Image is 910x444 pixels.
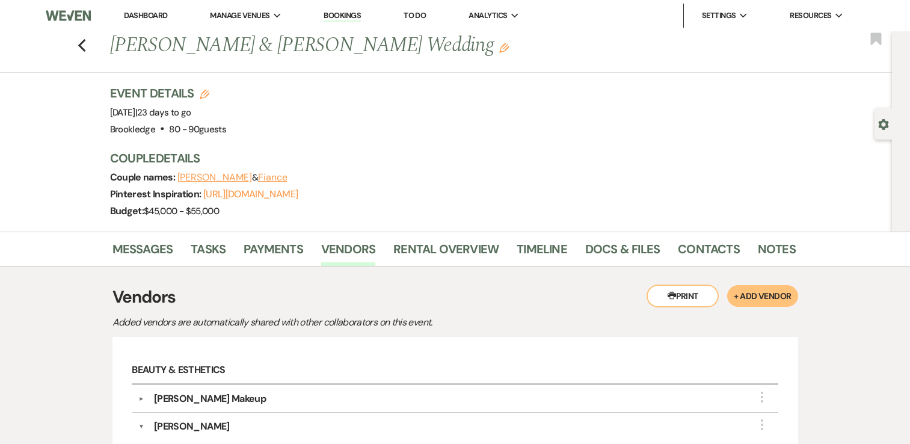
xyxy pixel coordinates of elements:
a: Payments [244,239,303,266]
a: Tasks [191,239,226,266]
h3: Event Details [110,85,227,102]
button: ▼ [138,419,144,434]
a: [URL][DOMAIN_NAME] [203,188,298,200]
a: Notes [758,239,796,266]
span: [DATE] [110,106,191,119]
span: Analytics [469,10,507,22]
button: + Add Vendor [727,285,798,307]
div: [PERSON_NAME] Makeup [154,392,266,406]
a: Timeline [517,239,567,266]
a: Docs & Files [585,239,660,266]
h3: Couple Details [110,150,784,167]
span: Pinterest Inspiration: [110,188,203,200]
h3: Vendors [112,285,798,310]
a: Contacts [678,239,740,266]
span: Settings [702,10,736,22]
a: Dashboard [124,10,167,20]
a: Vendors [321,239,375,266]
div: [PERSON_NAME] [154,419,230,434]
h6: Beauty & Esthetics [132,357,778,385]
button: Print [647,285,719,307]
h1: [PERSON_NAME] & [PERSON_NAME] Wedding [110,31,649,60]
span: Resources [790,10,831,22]
button: Open lead details [878,118,889,129]
span: Budget: [110,205,144,217]
a: Bookings [324,10,361,22]
span: 23 days to go [137,106,191,119]
a: Rental Overview [393,239,499,266]
button: ▼ [134,396,149,402]
span: $45,000 - $55,000 [144,205,219,217]
button: Edit [499,42,509,53]
button: Fiance [258,173,287,182]
span: & [177,171,287,183]
a: To Do [404,10,426,20]
button: [PERSON_NAME] [177,173,252,182]
span: Couple names: [110,171,177,183]
span: Brookledge [110,123,156,135]
span: Manage Venues [210,10,269,22]
span: | [135,106,191,119]
span: 80 - 90 guests [169,123,226,135]
p: Added vendors are automatically shared with other collaborators on this event. [112,315,533,330]
img: Weven Logo [46,3,91,28]
a: Messages [112,239,173,266]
